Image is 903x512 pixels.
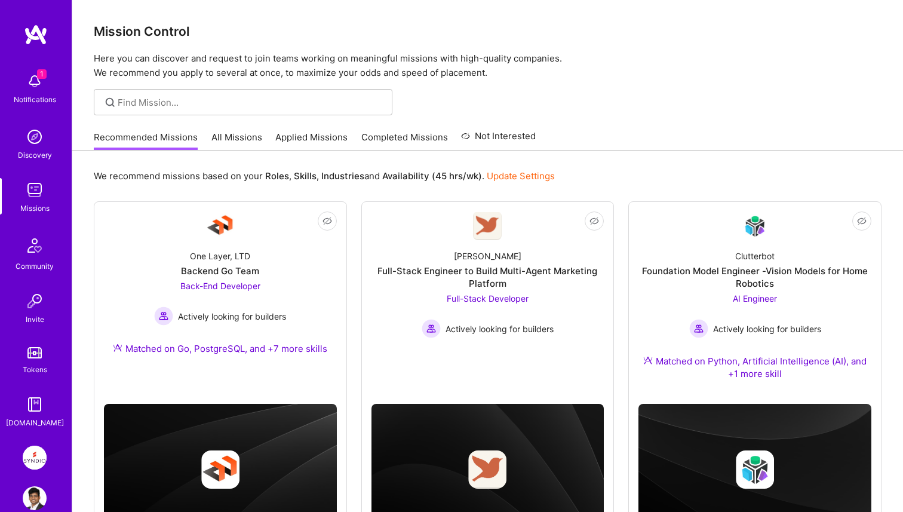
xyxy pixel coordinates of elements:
img: tokens [27,347,42,358]
div: Community [16,260,54,272]
div: Foundation Model Engineer -Vision Models for Home Robotics [638,265,871,290]
div: Missions [20,202,50,214]
img: Actively looking for builders [422,319,441,338]
span: Actively looking for builders [446,323,554,335]
div: Tokens [23,363,47,376]
img: bell [23,69,47,93]
div: One Layer, LTD [190,250,250,262]
a: Company LogoClutterbotFoundation Model Engineer -Vision Models for Home RoboticsAI Engineer Activ... [638,211,871,394]
img: discovery [23,125,47,149]
a: User Avatar [20,486,50,510]
div: Invite [26,313,44,326]
span: AI Engineer [733,293,777,303]
div: Matched on Python, Artificial Intelligence (AI), and +1 more skill [638,355,871,380]
img: Company Logo [206,211,235,240]
img: Invite [23,289,47,313]
a: All Missions [211,131,262,151]
a: Not Interested [461,129,536,151]
img: Ateam Purple Icon [643,355,653,365]
span: Actively looking for builders [178,310,286,323]
div: Full-Stack Engineer to Build Multi-Agent Marketing Platform [371,265,604,290]
img: Community [20,231,49,260]
a: Completed Missions [361,131,448,151]
img: Company Logo [741,212,769,240]
span: Full-Stack Developer [447,293,529,303]
div: [DOMAIN_NAME] [6,416,64,429]
span: 1 [37,69,47,79]
div: Notifications [14,93,56,106]
h3: Mission Control [94,24,881,39]
img: Company logo [468,450,506,489]
img: guide book [23,393,47,416]
img: Syndio: Transformation Engine Modernization [23,446,47,470]
img: Actively looking for builders [154,306,173,326]
a: Applied Missions [275,131,348,151]
i: icon EyeClosed [857,216,867,226]
p: Here you can discover and request to join teams working on meaningful missions with high-quality ... [94,51,881,80]
i: icon SearchGrey [103,96,117,109]
i: icon EyeClosed [589,216,599,226]
b: Industries [321,170,364,182]
p: We recommend missions based on your , , and . [94,170,555,182]
img: logo [24,24,48,45]
div: Matched on Go, PostgreSQL, and +7 more skills [113,342,327,355]
img: Company logo [736,450,774,489]
img: Company logo [201,450,239,489]
img: Ateam Purple Icon [113,343,122,352]
div: Backend Go Team [181,265,259,277]
div: Discovery [18,149,52,161]
i: icon EyeClosed [322,216,332,226]
a: Company Logo[PERSON_NAME]Full-Stack Engineer to Build Multi-Agent Marketing PlatformFull-Stack De... [371,211,604,369]
img: teamwork [23,178,47,202]
div: [PERSON_NAME] [454,250,521,262]
a: Recommended Missions [94,131,198,151]
img: Actively looking for builders [689,319,708,338]
div: Clutterbot [735,250,775,262]
span: Back-End Developer [180,281,260,291]
img: Company Logo [473,212,502,240]
b: Roles [265,170,289,182]
b: Skills [294,170,317,182]
span: Actively looking for builders [713,323,821,335]
a: Company LogoOne Layer, LTDBackend Go TeamBack-End Developer Actively looking for buildersActively... [104,211,337,369]
a: Update Settings [487,170,555,182]
input: Find Mission... [118,96,383,109]
b: Availability (45 hrs/wk) [382,170,482,182]
a: Syndio: Transformation Engine Modernization [20,446,50,470]
img: User Avatar [23,486,47,510]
